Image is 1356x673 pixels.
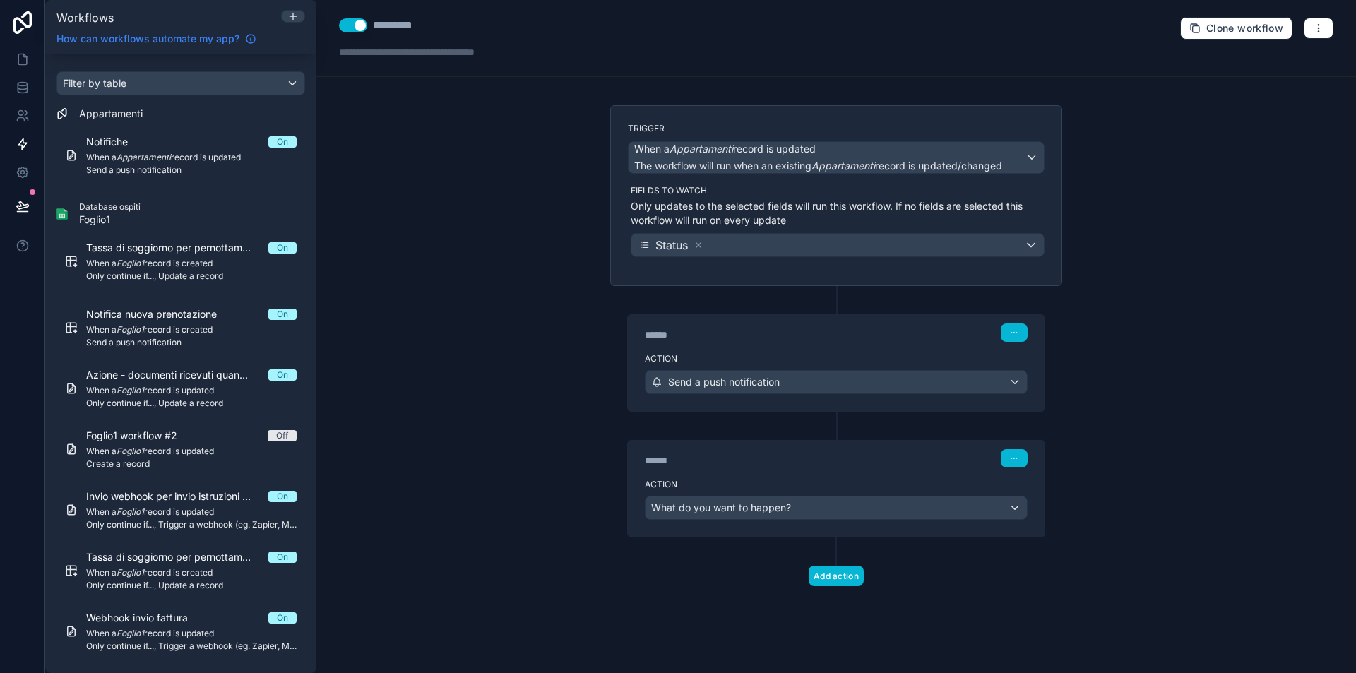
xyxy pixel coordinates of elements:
[631,233,1045,257] button: Status
[631,199,1045,227] p: Only updates to the selected fields will run this workflow. If no fields are selected this workfl...
[645,353,1028,364] label: Action
[809,566,864,586] button: Add action
[628,123,1045,134] label: Trigger
[811,160,875,172] em: Appartamenti
[655,237,688,254] span: Status
[56,11,114,25] span: Workflows
[634,160,1002,172] span: The workflow will run when an existing record is updated/changed
[645,496,1028,520] button: What do you want to happen?
[1206,22,1283,35] span: Clone workflow
[1180,17,1292,40] button: Clone workflow
[56,32,239,46] span: How can workflows automate my app?
[670,143,733,155] em: Appartamenti
[634,142,816,156] span: When a record is updated
[628,141,1045,174] button: When aAppartamentirecord is updatedThe workflow will run when an existingAppartamentirecord is up...
[645,479,1028,490] label: Action
[51,32,262,46] a: How can workflows automate my app?
[651,501,791,513] span: What do you want to happen?
[645,370,1028,394] button: Send a push notification
[631,185,1045,196] label: Fields to watch
[668,375,780,389] span: Send a push notification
